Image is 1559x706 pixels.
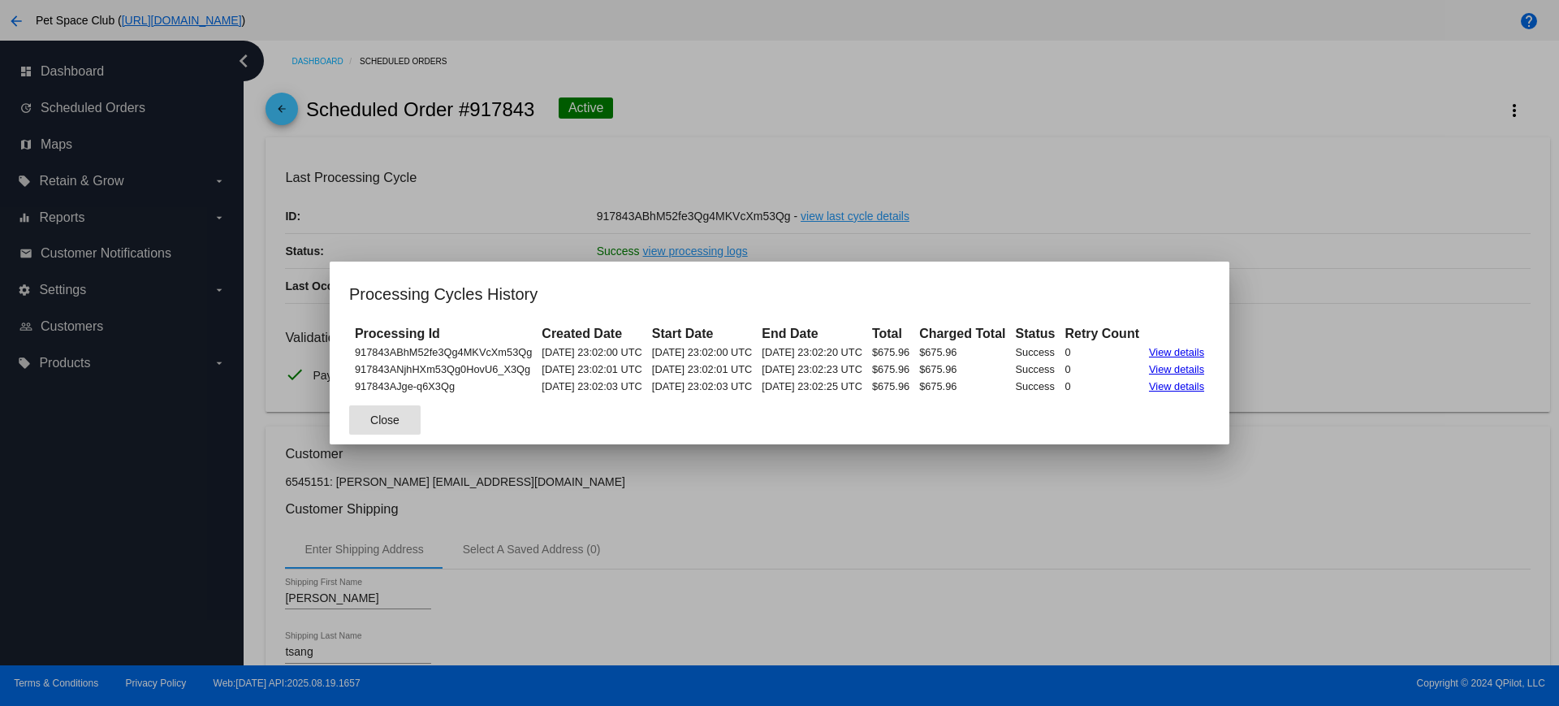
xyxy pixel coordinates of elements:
[1060,344,1143,360] td: 0
[351,362,536,377] td: 917843ANjhHXm53Qg0HovU6_X3Qg
[758,362,866,377] td: [DATE] 23:02:23 UTC
[758,379,866,394] td: [DATE] 23:02:25 UTC
[1012,344,1060,360] td: Success
[915,325,1009,343] th: Charged Total
[868,379,913,394] td: $675.96
[1012,362,1060,377] td: Success
[868,325,913,343] th: Total
[648,325,757,343] th: Start Date
[1060,325,1143,343] th: Retry Count
[758,344,866,360] td: [DATE] 23:02:20 UTC
[351,344,536,360] td: 917843ABhM52fe3Qg4MKVcXm53Qg
[351,325,536,343] th: Processing Id
[1060,362,1143,377] td: 0
[915,379,1009,394] td: $675.96
[349,405,421,435] button: Close dialog
[1149,346,1204,358] a: View details
[370,414,399,427] span: Close
[1060,379,1143,394] td: 0
[915,362,1009,377] td: $675.96
[915,344,1009,360] td: $675.96
[1012,325,1060,343] th: Status
[648,379,757,394] td: [DATE] 23:02:03 UTC
[868,344,913,360] td: $675.96
[868,362,913,377] td: $675.96
[648,344,757,360] td: [DATE] 23:02:00 UTC
[538,344,646,360] td: [DATE] 23:02:00 UTC
[538,325,646,343] th: Created Date
[648,362,757,377] td: [DATE] 23:02:01 UTC
[1149,380,1204,392] a: View details
[349,281,1210,307] h1: Processing Cycles History
[758,325,866,343] th: End Date
[1012,379,1060,394] td: Success
[351,379,536,394] td: 917843AJge-q6X3Qg
[538,362,646,377] td: [DATE] 23:02:01 UTC
[1149,363,1204,375] a: View details
[538,379,646,394] td: [DATE] 23:02:03 UTC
